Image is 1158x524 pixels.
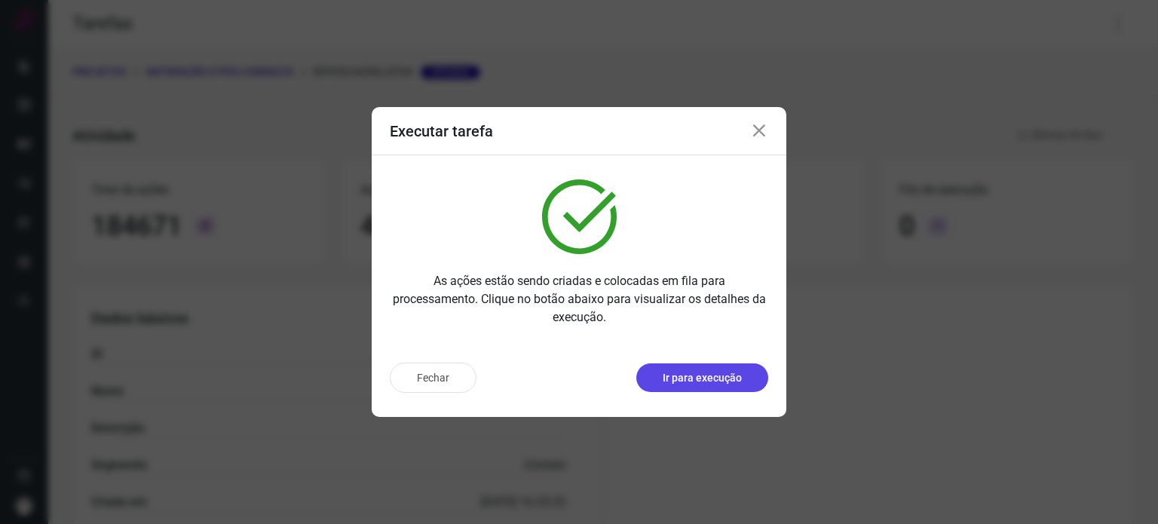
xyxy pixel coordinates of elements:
[390,122,493,140] h3: Executar tarefa
[542,179,617,254] img: verified.svg
[390,363,476,393] button: Fechar
[390,272,768,326] p: As ações estão sendo criadas e colocadas em fila para processamento. Clique no botão abaixo para ...
[636,363,768,392] button: Ir para execução
[663,370,742,386] p: Ir para execução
